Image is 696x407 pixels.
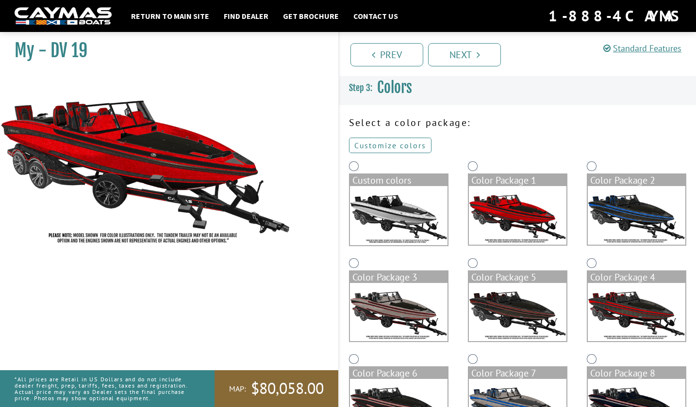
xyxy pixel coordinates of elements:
[350,367,447,379] div: Color Package 6
[428,43,501,66] a: Next
[350,43,423,66] a: Prev
[229,384,246,394] span: MAP:
[469,174,566,186] div: Color Package 1
[469,186,566,245] img: color_package_372.png
[251,378,324,399] span: $80,058.00
[350,174,447,186] div: Custom colors
[588,271,685,283] div: Color Package 4
[350,271,447,283] div: Color Package 3
[339,70,696,106] h3: Colors
[349,115,686,130] p: Select a color package:
[15,40,314,62] h1: My - DV 19
[219,10,273,22] a: Find Dealer
[469,367,566,379] div: Color Package 7
[588,186,685,245] img: color_package_373.png
[350,283,447,342] img: color_package_374.png
[348,42,696,66] ul: Pagination
[588,367,685,379] div: Color Package 8
[588,174,685,186] div: Color Package 2
[15,7,112,25] img: white-logo-c9c8dbefe5ff5ceceb0f0178aa75bf4bb51f6bca0971e226c86eb53dfe498488.png
[603,43,681,54] a: Standard Features
[349,138,431,153] a: Customize colors
[350,186,447,245] img: DV22-Base-Layer.png
[215,370,338,407] a: MAP:$80,058.00
[548,5,681,27] div: 1-888-4CAYMAS
[15,371,193,407] p: *All prices are Retail in US Dollars and do not include dealer freight, prep, tariffs, fees, taxe...
[588,283,685,342] img: color_package_376.png
[469,283,566,342] img: color_package_375.png
[126,10,214,22] a: Return to main site
[278,10,344,22] a: Get Brochure
[348,10,403,22] a: Contact Us
[469,271,566,283] div: Color Package 5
